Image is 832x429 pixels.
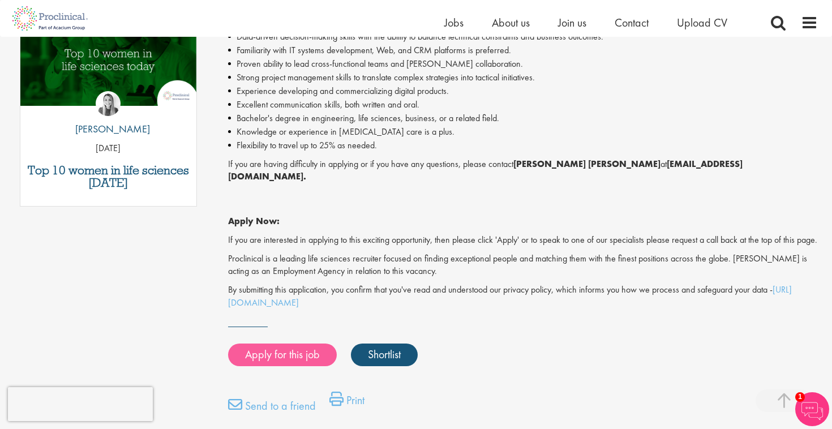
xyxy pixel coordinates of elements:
[228,125,818,139] li: Knowledge or experience in [MEDICAL_DATA] care is a plus.
[228,344,337,366] a: Apply for this job
[20,15,196,106] img: Top 10 women in life sciences today
[677,15,727,30] a: Upload CV
[795,392,805,402] span: 1
[228,158,743,183] strong: [EMAIL_ADDRESS][DOMAIN_NAME].
[67,122,150,136] p: [PERSON_NAME]
[351,344,418,366] a: Shortlist
[228,397,316,420] a: Send to a friend
[228,252,818,278] p: Proclinical is a leading life sciences recruiter focused on finding exceptional people and matchi...
[228,139,818,152] li: Flexibility to travel up to 25% as needed.
[795,392,829,426] img: Chatbot
[26,164,191,189] a: Top 10 women in life sciences [DATE]
[615,15,649,30] a: Contact
[444,15,464,30] a: Jobs
[8,387,153,421] iframe: reCAPTCHA
[558,15,586,30] a: Join us
[20,15,196,115] a: Link to a post
[228,234,818,247] p: If you are interested in applying to this exciting opportunity, then please click 'Apply' or to s...
[20,142,196,155] p: [DATE]
[228,158,818,184] p: If you are having difficulty in applying or if you have any questions, please contact at
[228,71,818,84] li: Strong project management skills to translate complex strategies into tactical initiatives.
[492,15,530,30] a: About us
[228,98,818,111] li: Excellent communication skills, both written and oral.
[228,284,792,308] a: [URL][DOMAIN_NAME]
[228,284,818,310] p: By submitting this application, you confirm that you've read and understood our privacy policy, w...
[228,44,818,57] li: Familiarity with IT systems development, Web, and CRM platforms is preferred.
[329,392,364,414] a: Print
[228,215,280,227] strong: Apply Now:
[228,57,818,71] li: Proven ability to lead cross-functional teams and [PERSON_NAME] collaboration.
[67,91,150,142] a: Hannah Burke [PERSON_NAME]
[228,111,818,125] li: Bachelor's degree in engineering, life sciences, business, or a related field.
[96,91,121,116] img: Hannah Burke
[228,84,818,98] li: Experience developing and commercializing digital products.
[513,158,661,170] strong: [PERSON_NAME] [PERSON_NAME]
